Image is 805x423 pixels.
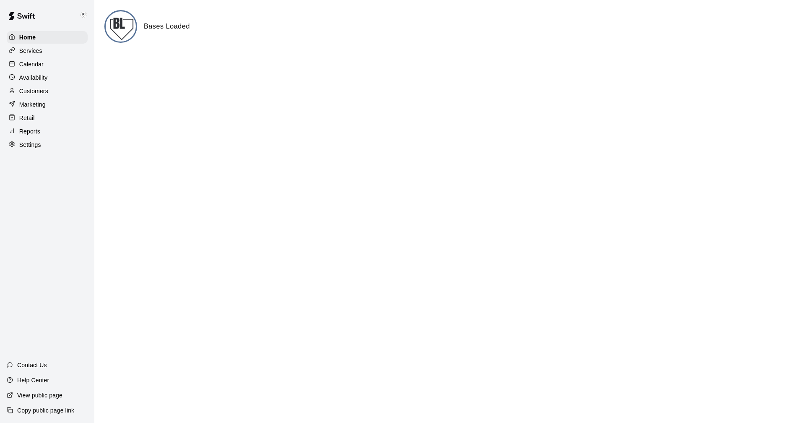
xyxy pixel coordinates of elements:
[19,87,48,95] p: Customers
[7,112,88,124] a: Retail
[144,21,190,32] h6: Bases Loaded
[19,47,42,55] p: Services
[19,127,40,136] p: Reports
[7,71,88,84] a: Availability
[7,44,88,57] a: Services
[7,138,88,151] a: Settings
[77,7,94,23] div: Keith Brooks
[19,141,41,149] p: Settings
[19,114,35,122] p: Retail
[106,11,137,43] img: Bases Loaded logo
[7,85,88,97] a: Customers
[17,376,49,384] p: Help Center
[19,73,48,82] p: Availability
[78,10,88,20] img: Keith Brooks
[19,33,36,42] p: Home
[19,100,46,109] p: Marketing
[17,406,74,415] p: Copy public page link
[7,58,88,70] a: Calendar
[19,60,44,68] p: Calendar
[7,125,88,138] a: Reports
[7,98,88,111] a: Marketing
[17,391,62,399] p: View public page
[17,361,47,369] p: Contact Us
[7,31,88,44] a: Home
